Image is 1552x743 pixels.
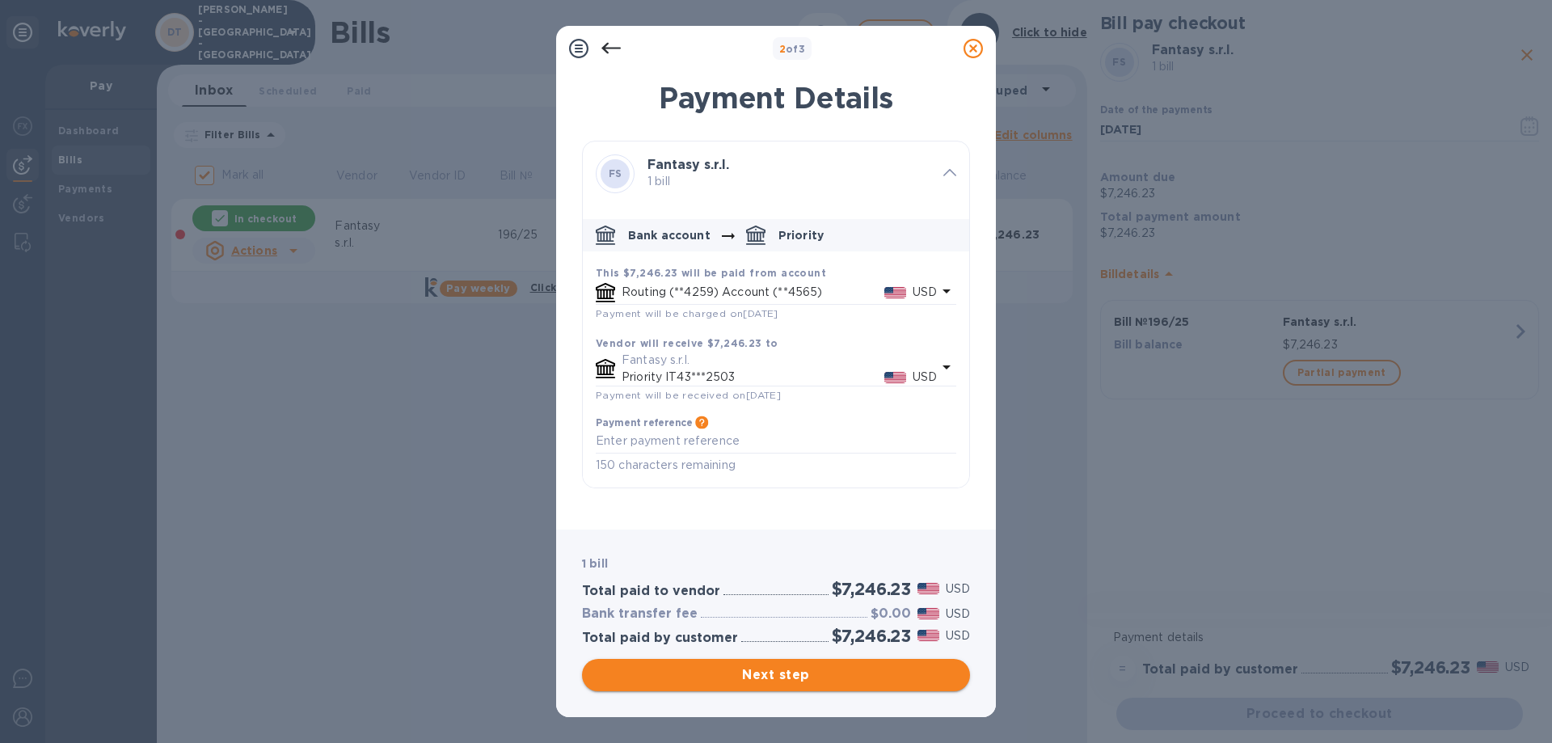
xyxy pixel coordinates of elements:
[596,307,778,319] span: Payment will be charged on [DATE]
[582,81,970,115] h1: Payment Details
[946,580,970,597] p: USD
[622,369,884,386] p: Priority IT43***2503
[596,267,826,279] b: This $7,246.23 will be paid from account
[596,417,692,428] h3: Payment reference
[779,43,806,55] b: of 3
[871,606,911,622] h3: $0.00
[917,608,939,619] img: USD
[884,287,906,298] img: USD
[609,167,622,179] b: FS
[832,626,911,646] h2: $7,246.23
[778,227,824,243] p: Priority
[582,584,720,599] h3: Total paid to vendor
[622,284,884,301] p: Routing (**4259) Account (**4565)
[622,352,937,369] p: Fantasy s.r.l.
[647,157,729,172] b: Fantasy s.r.l.
[582,606,698,622] h3: Bank transfer fee
[596,456,956,475] p: 150 characters remaining
[628,227,711,243] p: Bank account
[913,284,937,301] p: USD
[917,583,939,594] img: USD
[832,579,911,599] h2: $7,246.23
[946,627,970,644] p: USD
[582,659,970,691] button: Next step
[583,141,969,206] div: FSFantasy s.r.l. 1 bill
[582,631,738,646] h3: Total paid by customer
[779,43,786,55] span: 2
[596,389,781,401] span: Payment will be received on [DATE]
[913,369,937,386] p: USD
[595,665,957,685] span: Next step
[647,173,930,190] p: 1 bill
[596,337,778,349] b: Vendor will receive $7,246.23 to
[917,630,939,641] img: USD
[582,557,608,570] b: 1 bill
[946,606,970,623] p: USD
[884,372,906,383] img: USD
[583,213,969,488] div: default-method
